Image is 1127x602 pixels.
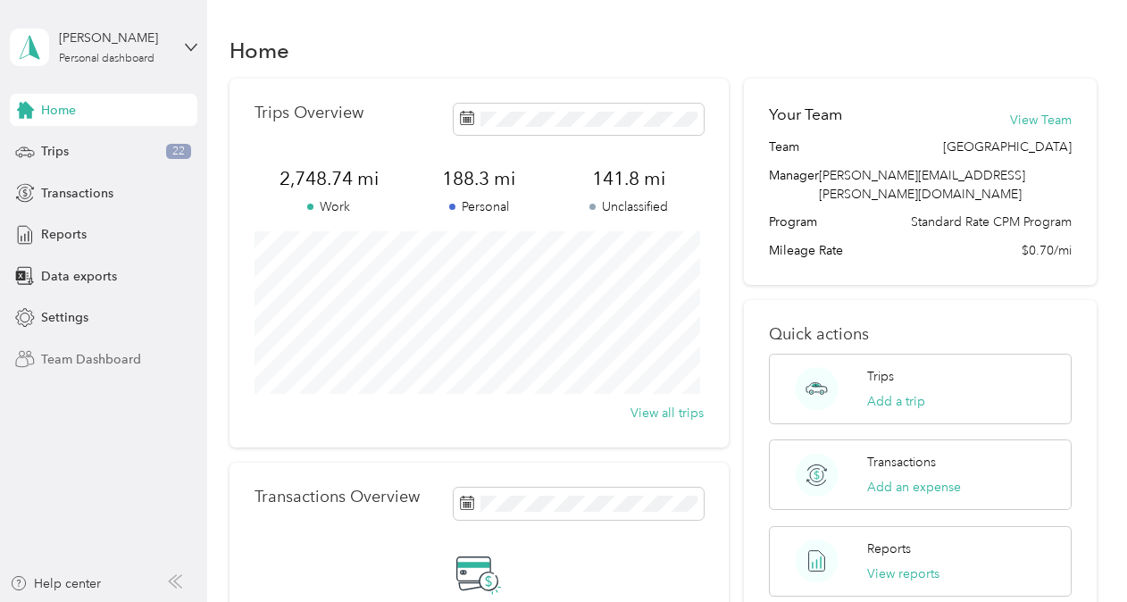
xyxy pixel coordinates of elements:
span: Reports [41,225,87,244]
span: 2,748.74 mi [255,166,405,191]
button: View all trips [630,404,704,422]
span: 141.8 mi [554,166,704,191]
span: Settings [41,308,88,327]
p: Transactions [867,453,936,472]
span: Team Dashboard [41,350,141,369]
p: Trips [867,367,894,386]
h2: Your Team [769,104,842,126]
span: [GEOGRAPHIC_DATA] [943,138,1072,156]
span: Standard Rate CPM Program [911,213,1072,231]
p: Work [255,197,405,216]
div: [PERSON_NAME] [59,29,171,47]
button: Help center [10,574,101,593]
span: Program [769,213,817,231]
span: Transactions [41,184,113,203]
p: Transactions Overview [255,488,420,506]
span: Mileage Rate [769,241,843,260]
span: 188.3 mi [404,166,554,191]
span: Manager [769,166,819,204]
div: Personal dashboard [59,54,154,64]
button: View reports [867,564,939,583]
span: Data exports [41,267,117,286]
p: Personal [404,197,554,216]
p: Trips Overview [255,104,363,122]
button: Add a trip [867,392,925,411]
p: Unclassified [554,197,704,216]
iframe: Everlance-gr Chat Button Frame [1027,502,1127,602]
span: 22 [166,144,191,160]
span: Home [41,101,76,120]
span: Trips [41,142,69,161]
h1: Home [230,41,289,60]
span: [PERSON_NAME][EMAIL_ADDRESS][PERSON_NAME][DOMAIN_NAME] [819,168,1025,202]
button: Add an expense [867,478,961,497]
p: Quick actions [769,325,1071,344]
span: Team [769,138,799,156]
span: $0.70/mi [1022,241,1072,260]
p: Reports [867,539,911,558]
button: View Team [1010,111,1072,130]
